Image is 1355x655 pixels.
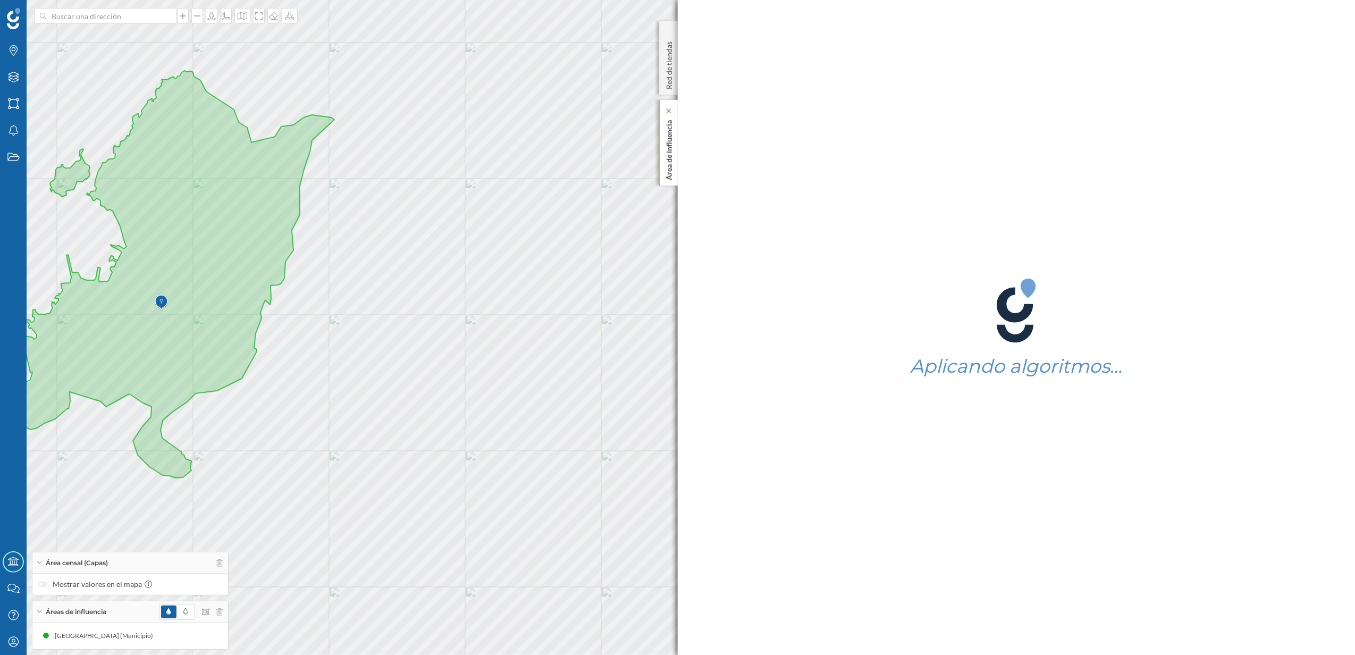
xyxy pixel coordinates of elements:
p: Red de tiendas [663,37,674,89]
label: Mostrar valores en el mapa [38,579,223,590]
span: Área censal (Capas) [46,558,108,568]
div: [GEOGRAPHIC_DATA] (Municipio) [55,631,158,641]
img: Marker [155,292,168,313]
h1: Aplicando algoritmos… [910,356,1122,376]
p: Área de influencia [663,116,674,180]
span: Áreas de influencia [46,607,106,617]
span: Soporte [21,7,59,17]
img: Geoblink Logo [7,8,20,29]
